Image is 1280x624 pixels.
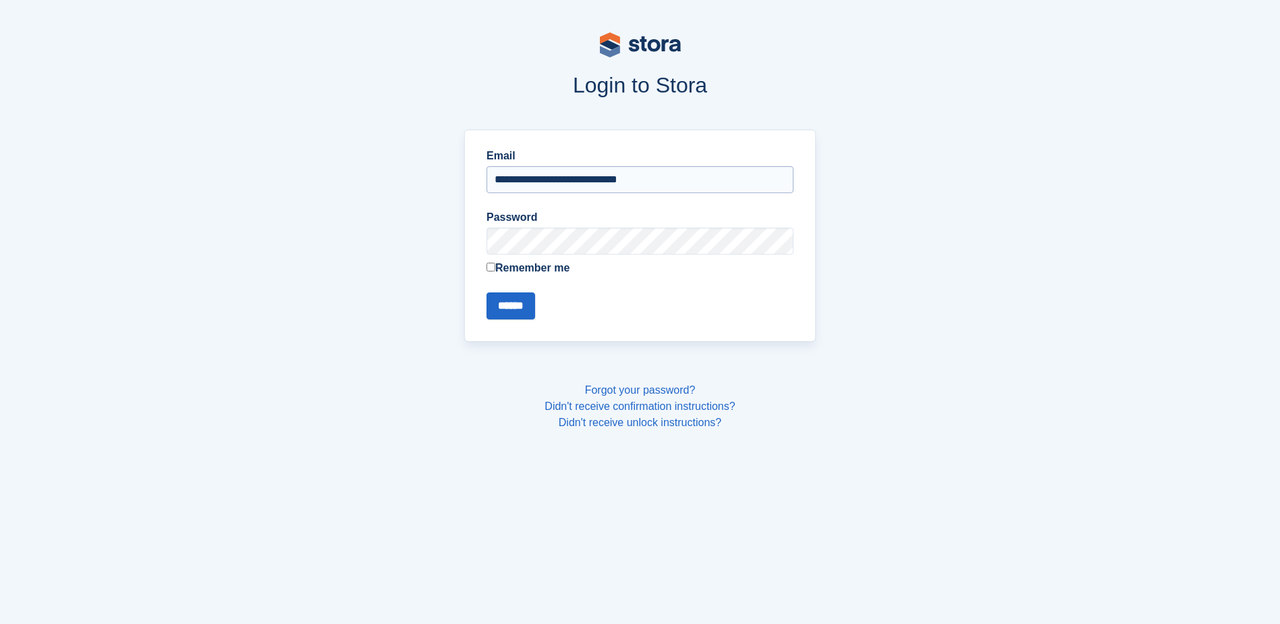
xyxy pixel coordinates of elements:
a: Didn't receive confirmation instructions? [545,400,735,412]
img: stora-logo-53a41332b3708ae10de48c4981b4e9114cc0af31d8433b30ea865607fb682f29.svg [600,32,681,57]
label: Password [486,209,794,226]
a: Forgot your password? [585,384,696,396]
label: Remember me [486,260,794,276]
h1: Login to Stora [207,73,1074,97]
input: Remember me [486,263,495,271]
label: Email [486,148,794,164]
a: Didn't receive unlock instructions? [559,417,721,428]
